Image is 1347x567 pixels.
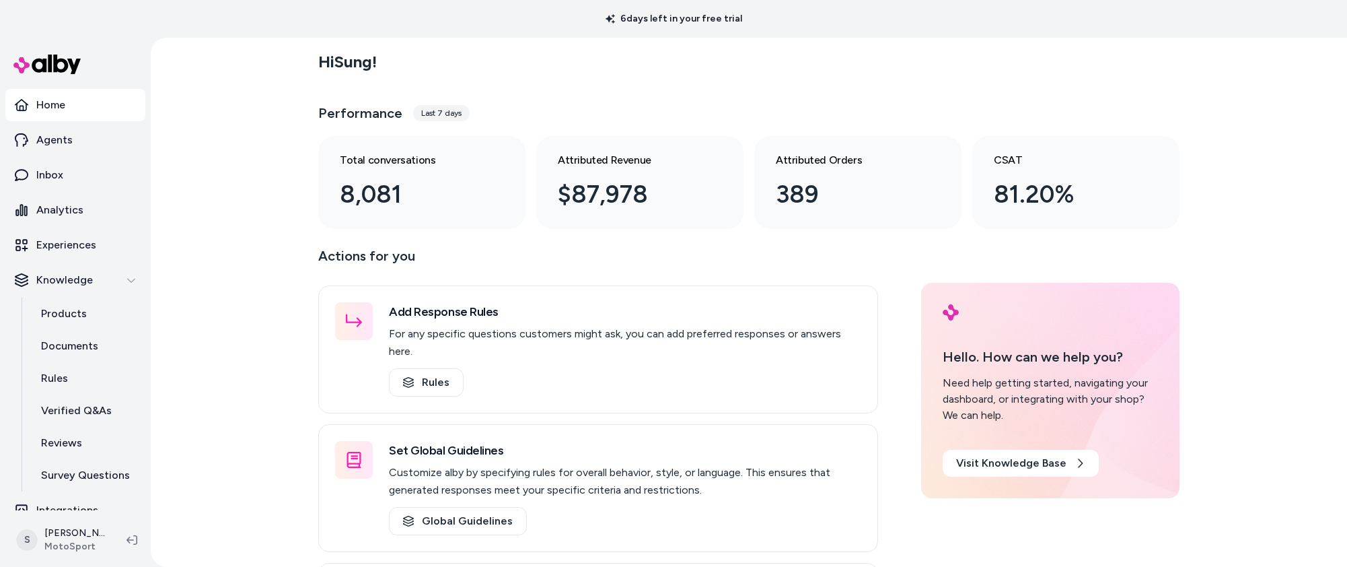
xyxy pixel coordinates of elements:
[318,136,525,229] a: Total conversations 8,081
[558,176,700,213] div: $87,978
[340,152,482,168] h3: Total conversations
[389,507,527,535] a: Global Guidelines
[318,52,377,72] h2: Hi Sung !
[943,375,1158,424] div: Need help getting started, navigating your dashboard, or integrating with your shop? We can help.
[776,152,918,168] h3: Attributed Orders
[5,159,145,191] a: Inbox
[5,264,145,296] button: Knowledge
[318,104,402,123] h3: Performance
[41,306,87,322] p: Products
[943,304,959,321] img: alby Logo
[943,450,1099,477] a: Visit Knowledge Base
[5,229,145,261] a: Experiences
[41,403,112,419] p: Verified Q&As
[389,368,464,397] a: Rules
[36,237,96,253] p: Experiences
[41,435,82,451] p: Reviews
[558,152,700,168] h3: Attributed Revenue
[36,97,65,113] p: Home
[36,202,83,218] p: Analytics
[36,132,73,148] p: Agents
[5,494,145,527] a: Integrations
[994,176,1136,213] div: 81.20%
[28,427,145,459] a: Reviews
[536,136,743,229] a: Attributed Revenue $87,978
[44,527,105,540] p: [PERSON_NAME]
[754,136,961,229] a: Attributed Orders 389
[413,105,470,121] div: Last 7 days
[44,540,105,554] span: MotoSport
[13,55,81,74] img: alby Logo
[5,124,145,156] a: Agents
[389,441,861,460] h3: Set Global Guidelines
[28,395,145,427] a: Verified Q&As
[994,152,1136,168] h3: CSAT
[28,298,145,330] a: Products
[943,347,1158,367] p: Hello. How can we help you?
[41,467,130,483] p: Survey Questions
[41,338,98,354] p: Documents
[318,245,878,277] p: Actions for you
[5,89,145,121] a: Home
[41,370,68,387] p: Rules
[36,272,93,288] p: Knowledge
[389,302,861,321] h3: Add Response Rules
[36,502,98,519] p: Integrations
[972,136,1179,229] a: CSAT 81.20%
[597,12,750,26] p: 6 days left in your free trial
[340,176,482,213] div: 8,081
[16,529,38,551] span: S
[389,464,861,499] p: Customize alby by specifying rules for overall behavior, style, or language. This ensures that ge...
[28,459,145,492] a: Survey Questions
[36,167,63,183] p: Inbox
[776,176,918,213] div: 389
[28,362,145,395] a: Rules
[5,194,145,226] a: Analytics
[28,330,145,362] a: Documents
[8,519,116,562] button: S[PERSON_NAME]MotoSport
[389,325,861,360] p: For any specific questions customers might ask, you can add preferred responses or answers here.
